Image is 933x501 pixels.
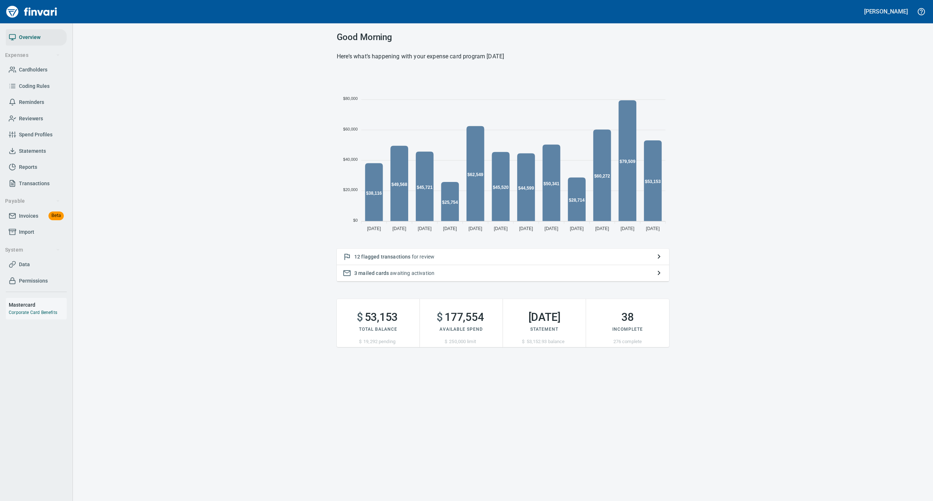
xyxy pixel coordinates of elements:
[353,218,358,222] tspan: $0
[19,228,34,237] span: Import
[646,226,660,231] tspan: [DATE]
[361,254,410,260] span: flagged transactions
[6,159,67,175] a: Reports
[337,32,669,42] h3: Good Morning
[19,163,37,172] span: Reports
[354,269,652,277] p: awaiting activation
[494,226,508,231] tspan: [DATE]
[343,187,358,192] tspan: $20,000
[354,254,360,260] span: 12
[19,114,43,123] span: Reviewers
[612,327,643,332] span: Incomplete
[595,226,609,231] tspan: [DATE]
[9,301,67,309] h6: Mastercard
[586,338,669,345] p: 276 complete
[5,245,60,255] span: System
[2,243,63,257] button: System
[343,96,358,101] tspan: $80,000
[418,226,432,231] tspan: [DATE]
[9,310,57,315] a: Corporate Card Benefits
[354,253,652,260] p: for review
[6,208,67,224] a: InvoicesBeta
[19,211,38,221] span: Invoices
[6,143,67,159] a: Statements
[19,65,47,74] span: Cardholders
[6,256,67,273] a: Data
[4,3,59,20] img: Finvari
[337,249,669,265] button: 12 flagged transactions for review
[570,226,584,231] tspan: [DATE]
[19,260,30,269] span: Data
[6,78,67,94] a: Coding Rules
[862,6,910,17] button: [PERSON_NAME]
[2,194,63,208] button: Payable
[2,48,63,62] button: Expenses
[358,270,389,276] span: mailed cards
[343,127,358,131] tspan: $60,000
[586,311,669,324] h2: 38
[19,98,44,107] span: Reminders
[6,62,67,78] a: Cardholders
[343,157,358,162] tspan: $40,000
[6,110,67,127] a: Reviewers
[6,175,67,192] a: Transactions
[519,226,533,231] tspan: [DATE]
[19,147,46,156] span: Statements
[48,211,64,220] span: Beta
[337,265,669,281] button: 3 mailed cards awaiting activation
[19,179,50,188] span: Transactions
[6,127,67,143] a: Spend Profiles
[586,299,669,347] button: 38Incomplete276 complete
[354,270,357,276] span: 3
[19,33,40,42] span: Overview
[19,82,50,91] span: Coding Rules
[367,226,381,231] tspan: [DATE]
[19,276,48,286] span: Permissions
[5,51,60,60] span: Expenses
[19,130,52,139] span: Spend Profiles
[337,51,669,62] h6: Here’s what’s happening with your expense card program [DATE]
[544,226,558,231] tspan: [DATE]
[864,8,908,15] h5: [PERSON_NAME]
[6,224,67,240] a: Import
[6,29,67,46] a: Overview
[5,197,60,206] span: Payable
[393,226,406,231] tspan: [DATE]
[468,226,482,231] tspan: [DATE]
[621,226,635,231] tspan: [DATE]
[6,273,67,289] a: Permissions
[6,94,67,110] a: Reminders
[443,226,457,231] tspan: [DATE]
